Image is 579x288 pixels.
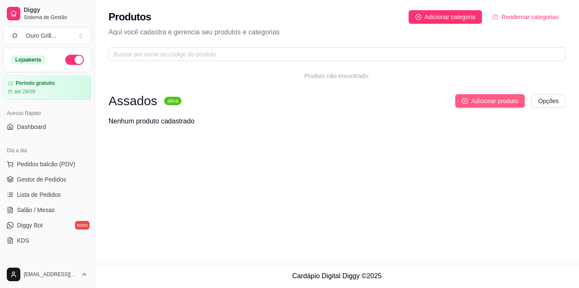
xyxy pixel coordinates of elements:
[109,116,195,126] div: Nenhum produto cadastrado
[3,106,91,120] div: Acesso Rápido
[3,3,91,24] a: DiggySistema de Gestão
[3,218,91,232] a: Diggy Botnovo
[409,10,482,24] button: Adicionar categoria
[3,157,91,171] button: Pedidos balcão (PDV)
[24,14,88,21] span: Sistema de Gestão
[114,50,554,59] input: Buscar por nome ou código do produto
[95,264,579,288] footer: Cardápio Digital Diggy © 2025
[3,75,91,100] a: Período gratuitoaté 28/09
[17,221,43,229] span: Diggy Bot
[26,31,56,40] div: Ouro Grill ...
[485,10,565,24] button: Reodernar categorias
[17,206,55,214] span: Salão / Mesas
[164,97,181,105] sup: ativa
[471,96,518,106] span: Adicionar produto
[3,27,91,44] button: Select a team
[3,173,91,186] a: Gestor de Pedidos
[14,88,35,95] article: até 28/09
[17,175,66,184] span: Gestor de Pedidos
[3,120,91,134] a: Dashboard
[17,190,61,199] span: Lista de Pedidos
[17,236,29,245] span: KDS
[11,31,19,40] span: O
[3,203,91,217] a: Salão / Mesas
[109,27,565,37] p: Aqui você cadastra e gerencia seu produtos e categorias
[3,188,91,201] a: Lista de Pedidos
[3,257,91,271] div: Catálogo
[65,55,84,65] button: Alterar Status
[532,94,565,108] button: Opções
[3,234,91,247] a: KDS
[24,271,78,278] span: [EMAIL_ADDRESS][DOMAIN_NAME]
[501,12,559,22] span: Reodernar categorias
[492,14,498,20] span: ordered-list
[455,94,525,108] button: Adicionar produto
[462,98,468,104] span: plus-circle
[425,12,476,22] span: Adicionar categoria
[3,144,91,157] div: Dia a dia
[16,80,55,87] article: Período gratuito
[109,10,151,24] h2: Produtos
[538,96,559,106] span: Opções
[17,160,75,168] span: Pedidos balcão (PDV)
[11,55,46,64] div: Loja aberta
[3,264,91,285] button: [EMAIL_ADDRESS][DOMAIN_NAME]
[304,71,370,81] article: Produto não encontrado.
[109,96,157,106] h3: Assados
[415,14,421,20] span: plus-circle
[17,123,46,131] span: Dashboard
[24,6,88,14] span: Diggy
